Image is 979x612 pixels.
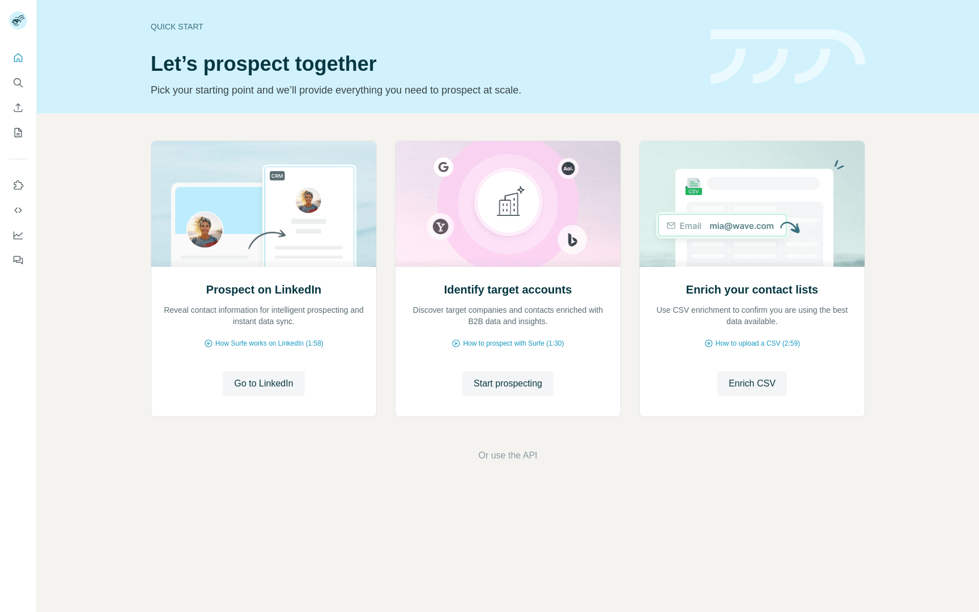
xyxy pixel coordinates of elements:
span: How Surfe works on LinkedIn (1:58) [215,338,324,348]
button: Go to LinkedIn [223,371,304,396]
img: banner [710,29,865,84]
span: Enrich CSV [729,377,776,390]
p: Discover target companies and contacts enriched with B2B data and insights. [407,304,609,327]
button: Enrich CSV [717,371,787,396]
button: Start prospecting [462,371,554,396]
span: How to prospect with Surfe (1:30) [463,338,564,348]
h2: Enrich your contact lists [686,282,818,297]
p: Reveal contact information for intelligent prospecting and instant data sync. [163,304,365,327]
h1: Let’s prospect together [151,53,697,75]
button: Use Surfe API [9,200,27,220]
button: Quick start [9,48,27,68]
img: Prospect on LinkedIn [151,141,377,267]
button: Feedback [9,250,27,270]
span: How to upload a CSV (2:59) [716,338,800,348]
h2: Prospect on LinkedIn [206,282,321,297]
button: My lists [9,122,27,143]
span: Start prospecting [474,377,542,390]
button: Enrich CSV [9,97,27,118]
button: Dashboard [9,225,27,245]
button: Or use the API [478,449,537,462]
button: Use Surfe on LinkedIn [9,175,27,195]
p: Pick your starting point and we’ll provide everything you need to prospect at scale. [151,82,697,98]
div: Quick start [151,21,697,32]
button: Search [9,73,27,93]
p: Use CSV enrichment to confirm you are using the best data available. [651,304,853,327]
img: Enrich your contact lists [639,141,865,267]
img: Identify target accounts [395,141,621,267]
span: Go to LinkedIn [234,377,293,390]
h2: Identify target accounts [444,282,572,297]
